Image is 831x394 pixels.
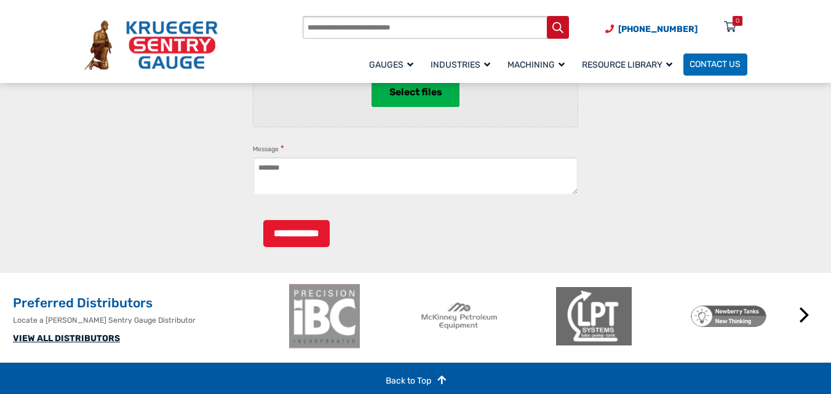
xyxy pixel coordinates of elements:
[369,60,413,70] span: Gauges
[13,315,281,326] p: Locate a [PERSON_NAME] Sentry Gauge Distributor
[562,355,575,368] button: 3 of 2
[431,60,490,70] span: Industries
[690,60,741,70] span: Contact Us
[421,284,497,349] img: McKinney Petroleum Equipment
[576,52,683,77] a: Resource Library
[582,60,672,70] span: Resource Library
[691,284,766,349] img: Newberry Tanks
[544,355,556,368] button: 2 of 2
[13,333,120,344] a: VIEW ALL DISTRIBUTORS
[736,16,739,26] div: 0
[605,23,698,36] a: Phone Number (920) 434-8860
[84,20,218,69] img: Krueger Sentry Gauge
[372,77,459,108] button: select files, file
[618,24,698,34] span: [PHONE_NUMBER]
[13,294,281,312] h2: Preferred Distributors
[792,303,817,328] button: Next
[556,284,632,349] img: LPT
[363,52,424,77] a: Gauges
[683,53,747,76] a: Contact Us
[424,52,501,77] a: Industries
[501,52,576,77] a: Machining
[287,284,362,349] img: ibc-logo
[253,143,284,155] label: Message
[507,60,565,70] span: Machining
[525,355,538,368] button: 1 of 2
